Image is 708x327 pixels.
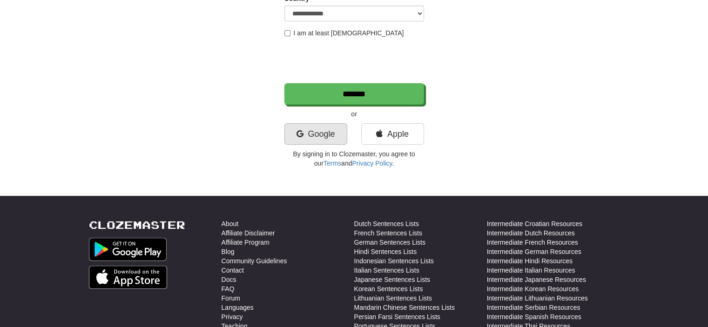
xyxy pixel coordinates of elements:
a: Google [284,123,347,145]
a: Intermediate Croatian Resources [487,219,582,228]
a: Italian Sentences Lists [354,266,419,275]
p: By signing in to Clozemaster, you agree to our and . [284,149,424,168]
p: or [284,109,424,119]
a: German Sentences Lists [354,238,425,247]
a: Mandarin Chinese Sentences Lists [354,303,455,312]
label: I am at least [DEMOGRAPHIC_DATA] [284,28,404,38]
img: Get it on App Store [89,266,168,289]
a: Persian Farsi Sentences Lists [354,312,440,321]
a: Blog [222,247,235,256]
a: Intermediate Korean Resources [487,284,579,294]
a: Intermediate German Resources [487,247,581,256]
a: About [222,219,239,228]
a: Intermediate Dutch Resources [487,228,575,238]
a: Contact [222,266,244,275]
a: Languages [222,303,254,312]
a: Clozemaster [89,219,185,231]
a: Docs [222,275,236,284]
a: Privacy [222,312,243,321]
a: Intermediate Hindi Resources [487,256,573,266]
a: Indonesian Sentences Lists [354,256,434,266]
a: Privacy Policy [352,160,392,167]
a: Hindi Sentences Lists [354,247,417,256]
a: Community Guidelines [222,256,287,266]
a: Lithuanian Sentences Lists [354,294,432,303]
a: Japanese Sentences Lists [354,275,430,284]
a: Dutch Sentences Lists [354,219,419,228]
a: Terms [324,160,341,167]
a: Korean Sentences Lists [354,284,423,294]
a: Intermediate Lithuanian Resources [487,294,588,303]
input: I am at least [DEMOGRAPHIC_DATA] [284,30,290,36]
a: Intermediate Japanese Resources [487,275,586,284]
a: Intermediate Serbian Resources [487,303,580,312]
a: Affiliate Program [222,238,270,247]
a: Intermediate French Resources [487,238,578,247]
a: Intermediate Italian Resources [487,266,575,275]
a: French Sentences Lists [354,228,422,238]
a: Intermediate Spanish Resources [487,312,581,321]
a: Forum [222,294,240,303]
img: Get it on Google Play [89,238,167,261]
iframe: reCAPTCHA [284,42,426,79]
a: FAQ [222,284,235,294]
a: Affiliate Disclaimer [222,228,275,238]
a: Apple [361,123,424,145]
